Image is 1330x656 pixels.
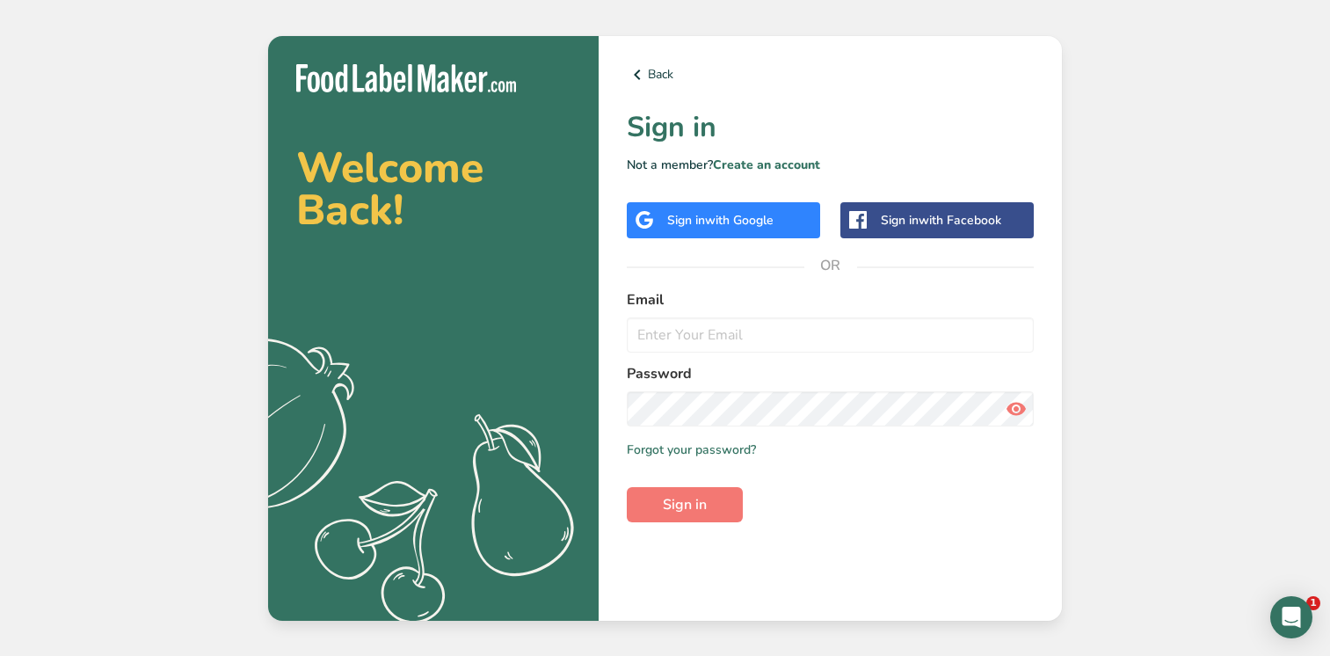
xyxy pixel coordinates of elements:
[296,64,516,93] img: Food Label Maker
[804,239,857,292] span: OR
[881,211,1001,230] div: Sign in
[627,363,1034,384] label: Password
[705,212,774,229] span: with Google
[627,64,1034,85] a: Back
[1306,596,1320,610] span: 1
[627,289,1034,310] label: Email
[627,487,743,522] button: Sign in
[627,317,1034,353] input: Enter Your Email
[627,156,1034,174] p: Not a member?
[627,441,756,459] a: Forgot your password?
[713,157,820,173] a: Create an account
[919,212,1001,229] span: with Facebook
[296,147,571,231] h2: Welcome Back!
[663,494,707,515] span: Sign in
[667,211,774,230] div: Sign in
[627,106,1034,149] h1: Sign in
[1270,596,1312,638] div: Open Intercom Messenger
